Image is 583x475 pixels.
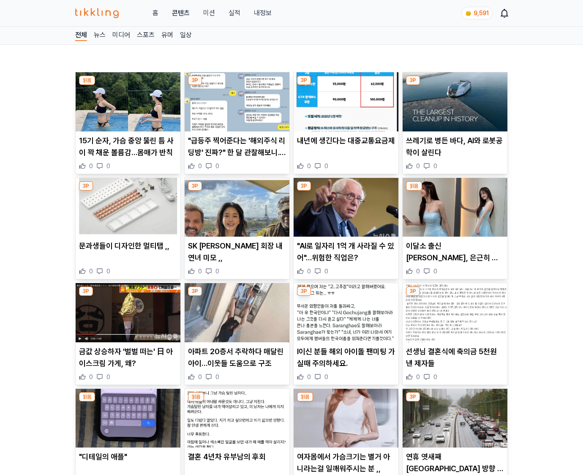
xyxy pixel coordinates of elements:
[180,30,192,41] a: 일상
[75,30,87,41] a: 전체
[76,178,180,237] img: 문과생들이 디자인한 멀티탭 ,,
[106,373,110,381] span: 0
[307,267,311,276] span: 0
[254,8,272,18] a: 내정보
[161,30,173,41] a: 유머
[79,392,95,401] div: 읽음
[188,392,204,401] div: 읽음
[184,72,290,174] div: 3P "급등주 찍어준다는 '해외주식 리딩방' 진짜?" 한 달 관찰해보니... 충격 "급등주 찍어준다는 '해외주식 리딩방' 진짜?" 한 달 관찰해보니... 충격 0 0
[406,451,504,475] p: 연휴 엿새째 [GEOGRAPHIC_DATA] 방향 정체 집중…[GEOGRAPHIC_DATA]→[GEOGRAPHIC_DATA] 8시간20분
[198,267,202,276] span: 0
[188,346,286,369] p: 아파트 20층서 추락하다 매달린 아이…이웃들 도움으로 구조
[79,240,177,252] p: 문과생들이 디자인한 멀티탭 ,,
[188,181,202,191] div: 3P
[297,240,395,264] p: "AI로 일자리 1억 개 사라질 수 있어"…위험한 직업은?
[297,346,395,369] p: I이신 분들 해외 아이돌 팬미팅 가실때 주의하세요.
[324,162,328,170] span: 0
[293,72,399,174] div: 3P 내년에 생긴다는 대중교통요금제 내년에 생긴다는 대중교통요금제 0 0
[465,10,472,17] img: coin
[416,373,420,381] span: 0
[188,240,286,264] p: SK [PERSON_NAME] 회장 내연녀 미모 ,,
[75,283,181,385] div: 3P 금값 상승하자 '벌벌 떠는' 日 아이스크림 가게, 왜? 금값 상승하자 '벌벌 떠는' 日 아이스크림 가게, 왜? 0 0
[75,72,181,174] div: 읽음 15기 순자, 가슴 중앙 뚫린 틈 사이 꽉 채운 볼륨감…몸매가 반칙 15기 순자, 가슴 중앙 뚫린 틈 사이 꽉 채운 볼륨감…몸매가 반칙 0 0
[293,177,399,280] div: 3P "AI로 일자리 1억 개 사라질 수 있어"…위험한 직업은? "AI로 일자리 1억 개 사라질 수 있어"…위험한 직업은? 0 0
[229,8,240,18] a: 실적
[406,346,504,369] p: 선생님 결혼식에 축의금 5천원 낸 제자들
[406,240,504,264] p: 이달소 출신 [PERSON_NAME], 은근히 글래머였네…살짝 내려간 오프숄더에 꽉 찬 볼륨감
[406,76,420,85] div: 3P
[188,76,202,85] div: 3P
[307,373,311,381] span: 0
[106,267,110,276] span: 0
[297,451,395,475] p: 여자몸에서 가슴크기는 별거 아니라는걸 일깨워주시는 분 ,,
[297,392,313,401] div: 읽음
[184,283,290,385] div: 3P 아파트 20층서 추락하다 매달린 아이…이웃들 도움으로 구조 아파트 20층서 추락하다 매달린 아이…이웃들 도움으로 구조 0 0
[185,283,289,342] img: 아파트 20층서 추락하다 매달린 아이…이웃들 도움으로 구조
[185,389,289,448] img: 결혼 4년차 유부남의 후회
[294,283,398,342] img: I이신 분들 해외 아이돌 팬미팅 가실때 주의하세요.
[79,451,177,463] p: "디테일의 애플"
[75,177,181,280] div: 3P 문과생들이 디자인한 멀티탭 ,, 문과생들이 디자인한 멀티탭 ,, 0 0
[297,287,311,296] div: 3P
[402,177,508,280] div: 읽음 이달소 출신 츄, 은근히 글래머였네…살짝 내려간 오프숄더에 꽉 찬 볼륨감 이달소 출신 [PERSON_NAME], 은근히 글래머였네…살짝 내려간 오프숄더에 꽉 찬 볼륨감 0 0
[184,177,290,280] div: 3P SK 최태원 회장 내연녀 미모 ,, SK [PERSON_NAME] 회장 내연녀 미모 ,, 0 0
[185,178,289,237] img: SK 최태원 회장 내연녀 미모 ,,
[433,373,437,381] span: 0
[461,7,491,19] a: coin 9,591
[94,30,106,41] a: 뉴스
[188,451,286,463] p: 결혼 4년차 유부남의 후회
[297,135,395,147] p: 내년에 생긴다는 대중교통요금제
[406,135,504,158] p: 쓰레기로 병든 바다, AI와 로봇공학이 살린다
[433,162,437,170] span: 0
[293,283,399,385] div: 3P I이신 분들 해외 아이돌 팬미팅 가실때 주의하세요. I이신 분들 해외 아이돌 팬미팅 가실때 주의하세요. 0 0
[185,72,289,131] img: "급등주 찍어준다는 '해외주식 리딩방' 진짜?" 한 달 관찰해보니... 충격
[294,178,398,237] img: "AI로 일자리 1억 개 사라질 수 있어"…위험한 직업은?
[198,373,202,381] span: 0
[406,392,420,401] div: 3P
[433,267,437,276] span: 0
[403,72,507,131] img: 쓰레기로 병든 바다, AI와 로봇공학이 살린다
[297,76,311,85] div: 3P
[406,287,420,296] div: 3P
[137,30,155,41] a: 스포츠
[188,287,202,296] div: 3P
[79,346,177,369] p: 금값 상승하자 '벌벌 떠는' 日 아이스크림 가게, 왜?
[89,373,93,381] span: 0
[416,267,420,276] span: 0
[403,283,507,342] img: 선생님 결혼식에 축의금 5천원 낸 제자들
[79,181,93,191] div: 3P
[76,283,180,342] img: 금값 상승하자 '벌벌 떠는' 日 아이스크림 가게, 왜?
[153,8,158,18] a: 홈
[324,267,328,276] span: 0
[79,287,93,296] div: 3P
[112,30,130,41] a: 미디어
[79,135,177,158] p: 15기 순자, 가슴 중앙 뚫린 틈 사이 꽉 채운 볼륨감…몸매가 반칙
[106,162,110,170] span: 0
[294,389,398,448] img: 여자몸에서 가슴크기는 별거 아니라는걸 일깨워주시는 분 ,,
[172,8,190,18] a: 콘텐츠
[75,8,119,18] img: 티끌링
[76,389,180,448] img: "디테일의 애플"
[403,389,507,448] img: 연휴 엿새째 서울 방향 정체 집중…부산→서울 8시간20분
[198,162,202,170] span: 0
[89,267,93,276] span: 0
[188,135,286,158] p: "급등주 찍어준다는 '해외주식 리딩방' 진짜?" 한 달 관찰해보니... 충격
[403,178,507,237] img: 이달소 출신 츄, 은근히 글래머였네…살짝 내려간 오프숄더에 꽉 찬 볼륨감
[402,72,508,174] div: 3P 쓰레기로 병든 바다, AI와 로봇공학이 살린다 쓰레기로 병든 바다, AI와 로봇공학이 살린다 0 0
[215,373,219,381] span: 0
[474,10,489,16] span: 9,591
[76,72,180,131] img: 15기 순자, 가슴 중앙 뚫린 틈 사이 꽉 채운 볼륨감…몸매가 반칙
[297,181,311,191] div: 3P
[215,162,219,170] span: 0
[416,162,420,170] span: 0
[215,267,219,276] span: 0
[406,181,422,191] div: 읽음
[89,162,93,170] span: 0
[294,72,398,131] img: 내년에 생긴다는 대중교통요금제
[203,8,215,18] button: 미션
[79,76,95,85] div: 읽음
[324,373,328,381] span: 0
[402,283,508,385] div: 3P 선생님 결혼식에 축의금 5천원 낸 제자들 선생님 결혼식에 축의금 5천원 낸 제자들 0 0
[307,162,311,170] span: 0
